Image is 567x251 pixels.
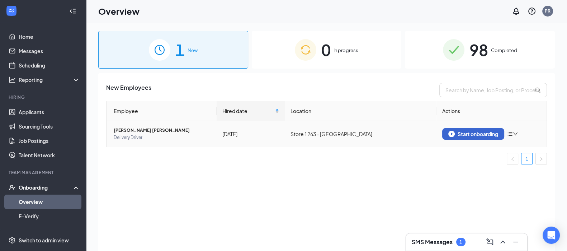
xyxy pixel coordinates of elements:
[499,238,507,246] svg: ChevronUp
[285,121,436,147] td: Store 1263 - [GEOGRAPHIC_DATA]
[114,134,211,141] span: Delivery Driver
[512,7,520,15] svg: Notifications
[497,236,509,248] button: ChevronUp
[19,44,80,58] a: Messages
[448,131,498,137] div: Start onboarding
[511,238,520,246] svg: Minimize
[188,47,198,54] span: New
[19,105,80,119] a: Applicants
[486,238,494,246] svg: ComposeMessage
[222,107,274,115] span: Hired date
[543,227,560,244] div: Open Intercom Messenger
[8,7,15,14] svg: WorkstreamLogo
[19,195,80,209] a: Overview
[19,29,80,44] a: Home
[539,157,543,161] span: right
[459,239,462,245] div: 1
[98,5,140,17] h1: Overview
[19,134,80,148] a: Job Postings
[507,153,518,164] button: left
[19,184,74,191] div: Onboarding
[510,157,515,161] span: left
[19,119,80,134] a: Sourcing Tools
[545,8,551,14] div: PR
[175,37,185,62] span: 1
[222,130,279,138] div: [DATE]
[412,238,453,246] h3: SMS Messages
[19,237,69,244] div: Switch to admin view
[19,58,80,73] a: Scheduling
[507,131,513,137] span: bars
[469,37,488,62] span: 98
[19,223,80,238] a: Onboarding Documents
[535,153,547,164] li: Next Page
[510,236,521,248] button: Minimize
[491,47,517,54] span: Completed
[106,83,151,97] span: New Employees
[285,101,436,121] th: Location
[19,76,80,83] div: Reporting
[334,47,358,54] span: In progress
[19,148,80,162] a: Talent Network
[528,7,536,15] svg: QuestionInfo
[19,209,80,223] a: E-Verify
[513,131,518,136] span: down
[484,236,496,248] button: ComposeMessage
[9,76,16,83] svg: Analysis
[507,153,518,164] li: Previous Page
[9,237,16,244] svg: Settings
[439,83,547,97] input: Search by Name, Job Posting, or Process
[69,8,76,15] svg: Collapse
[9,184,16,191] svg: UserCheck
[114,127,211,134] span: [PERSON_NAME] [PERSON_NAME]
[535,153,547,164] button: right
[521,153,532,164] a: 1
[442,128,504,140] button: Start onboarding
[321,37,331,62] span: 0
[9,169,79,176] div: Team Management
[9,94,79,100] div: Hiring
[436,101,547,121] th: Actions
[107,101,217,121] th: Employee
